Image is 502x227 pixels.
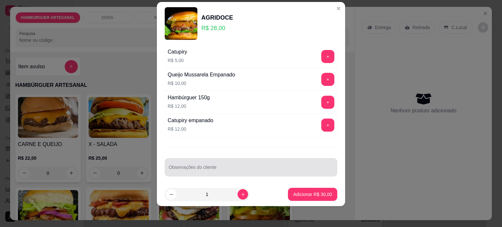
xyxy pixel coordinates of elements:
[321,73,334,86] button: add
[168,103,210,109] p: R$ 12,00
[288,188,337,201] button: Adicionar R$ 30,00
[238,189,248,200] button: increase-product-quantity
[201,13,233,22] div: AGRIDOCE
[201,24,233,33] p: R$ 28,00
[165,7,197,40] img: product-image
[168,80,235,87] p: R$ 10,00
[168,57,187,64] p: R$ 5,00
[169,167,333,173] input: Observações do cliente
[168,126,213,132] p: R$ 12,00
[333,3,344,14] button: Close
[168,71,235,79] div: Queijo Mussarela Empanado
[166,189,176,200] button: decrease-product-quantity
[168,117,213,124] div: Catupiry empanado
[168,48,187,56] div: Catupiry
[321,96,334,109] button: add
[168,94,210,102] div: Hambúrguer 150g
[321,119,334,132] button: add
[321,50,334,63] button: add
[293,191,332,198] p: Adicionar R$ 30,00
